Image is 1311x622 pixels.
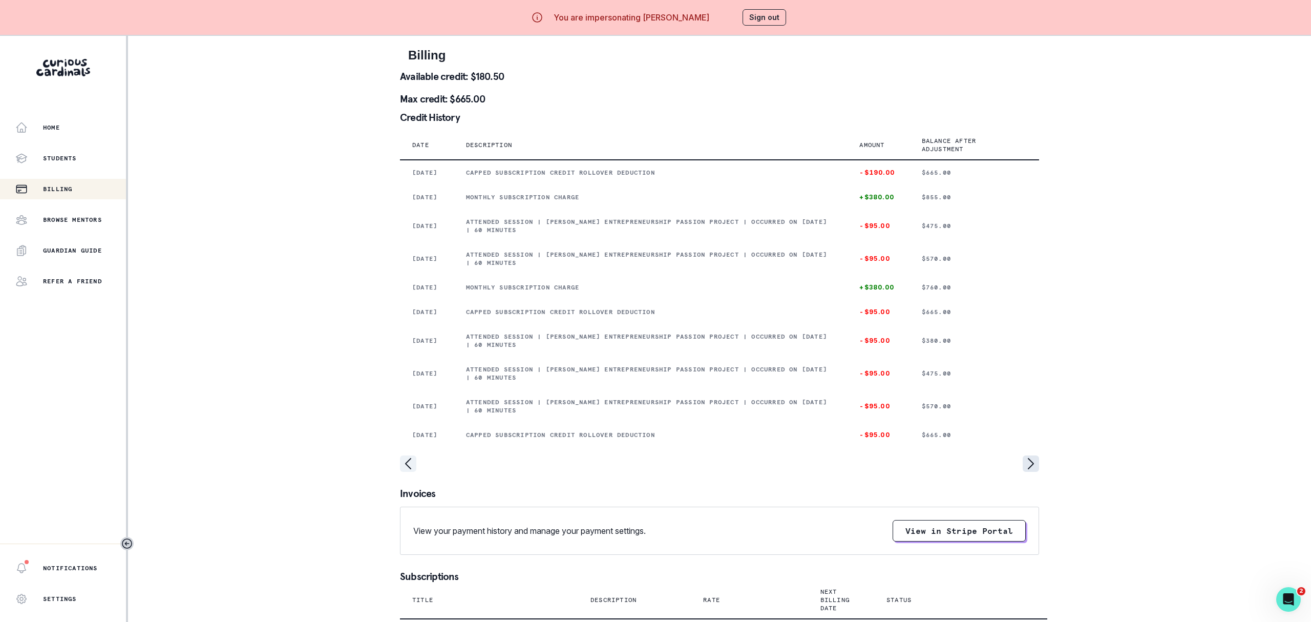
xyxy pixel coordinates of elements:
p: Capped subscription credit rollover deduction [466,431,835,439]
p: Notifications [43,564,98,572]
p: [DATE] [412,369,441,378]
p: View your payment history and manage your payment settings. [413,525,646,537]
p: $760.00 [922,283,1027,292]
p: -$95.00 [859,337,897,345]
p: [DATE] [412,169,441,177]
p: -$95.00 [859,222,897,230]
p: Students [43,154,77,162]
p: [DATE] [412,402,441,410]
p: $570.00 [922,255,1027,263]
p: Billing [43,185,72,193]
p: Monthly subscription charge [466,193,835,201]
p: Capped subscription credit rollover deduction [466,169,835,177]
h2: Billing [408,48,1031,63]
p: $665.00 [922,308,1027,316]
p: -$95.00 [859,308,897,316]
p: Invoices [400,488,1039,499]
p: Attended session | [PERSON_NAME] Entrepreneurship Passion Project | Occurred on [DATE] | 60 minutes [466,333,835,349]
p: -$95.00 [859,369,897,378]
p: Attended session | [PERSON_NAME] Entrepreneurship Passion Project | Occurred on [DATE] | 60 minutes [466,365,835,382]
p: Credit History [400,112,1039,122]
p: Subscriptions [400,571,1039,582]
p: Rate [703,596,720,604]
p: Attended session | [PERSON_NAME] Entrepreneurship Passion Project | Occurred on [DATE] | 60 minutes [466,398,835,414]
p: Balance after adjustment [922,137,1014,153]
p: [DATE] [412,431,441,439]
p: Description [466,141,512,149]
svg: page right [1023,455,1039,472]
p: Capped subscription credit rollover deduction [466,308,835,316]
p: +$380.00 [859,193,897,201]
p: Monthly subscription charge [466,283,835,292]
p: [DATE] [412,283,441,292]
p: Browse Mentors [43,216,102,224]
button: View in Stripe Portal [893,520,1026,542]
p: -$95.00 [859,255,897,263]
iframe: Intercom live chat [1276,587,1301,612]
p: Attended session | [PERSON_NAME] Entrepreneurship Passion Project | Occurred on [DATE] | 60 minutes [466,218,835,234]
p: Available credit: $180.50 [400,71,1039,81]
p: Home [43,123,60,132]
button: Toggle sidebar [120,537,134,550]
svg: page left [400,455,416,472]
p: [DATE] [412,193,441,201]
p: Max credit: $665.00 [400,94,1039,104]
p: You are impersonating [PERSON_NAME] [554,11,709,24]
p: Title [412,596,433,604]
p: -$95.00 [859,431,897,439]
p: Settings [43,595,77,603]
p: [DATE] [412,255,441,263]
p: Date [412,141,429,149]
p: +$380.00 [859,283,897,292]
p: Amount [859,141,884,149]
img: Curious Cardinals Logo [36,59,90,76]
p: $475.00 [922,369,1027,378]
p: Guardian Guide [43,246,102,255]
p: $570.00 [922,402,1027,410]
p: Refer a friend [43,277,102,285]
p: $380.00 [922,337,1027,345]
p: $665.00 [922,431,1027,439]
p: [DATE] [412,308,441,316]
p: $855.00 [922,193,1027,201]
p: Attended session | [PERSON_NAME] Entrepreneurship Passion Project | Occurred on [DATE] | 60 minutes [466,251,835,267]
button: Sign out [743,9,786,26]
p: $665.00 [922,169,1027,177]
p: $475.00 [922,222,1027,230]
p: Status [886,596,912,604]
p: Next Billing Date [820,588,850,612]
p: Description [590,596,637,604]
span: 2 [1297,587,1305,595]
p: -$95.00 [859,402,897,410]
p: -$190.00 [859,169,897,177]
p: [DATE] [412,222,441,230]
p: [DATE] [412,337,441,345]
